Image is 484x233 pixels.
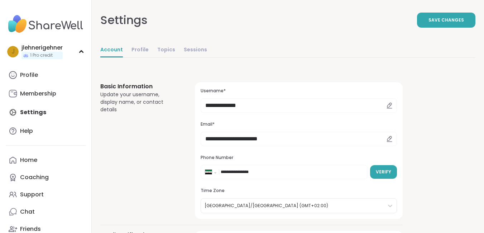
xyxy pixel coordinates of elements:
[201,155,397,161] h3: Phone Number
[184,43,207,57] a: Sessions
[100,43,123,57] a: Account
[100,82,178,91] h3: Basic Information
[370,165,397,179] button: Verify
[20,71,38,79] div: Profile
[6,66,86,84] a: Profile
[376,169,391,175] span: Verify
[6,169,86,186] a: Coaching
[20,156,37,164] div: Home
[20,127,33,135] div: Help
[428,17,464,23] span: Save Changes
[20,191,44,199] div: Support
[6,203,86,220] a: Chat
[30,52,53,59] span: 1 Pro credit
[20,225,41,233] div: Friends
[6,122,86,140] a: Help
[201,88,397,94] h3: Username*
[131,43,149,57] a: Profile
[100,11,148,29] div: Settings
[6,11,86,37] img: ShareWell Nav Logo
[11,47,15,56] span: j
[6,152,86,169] a: Home
[6,85,86,102] a: Membership
[417,13,475,28] button: Save Changes
[100,91,178,113] div: Update your username, display name, or contact details
[20,90,56,98] div: Membership
[201,188,397,194] h3: Time Zone
[21,44,63,52] div: jlehnerigehner
[157,43,175,57] a: Topics
[6,186,86,203] a: Support
[20,208,35,216] div: Chat
[201,121,397,127] h3: Email*
[20,173,49,181] div: Coaching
